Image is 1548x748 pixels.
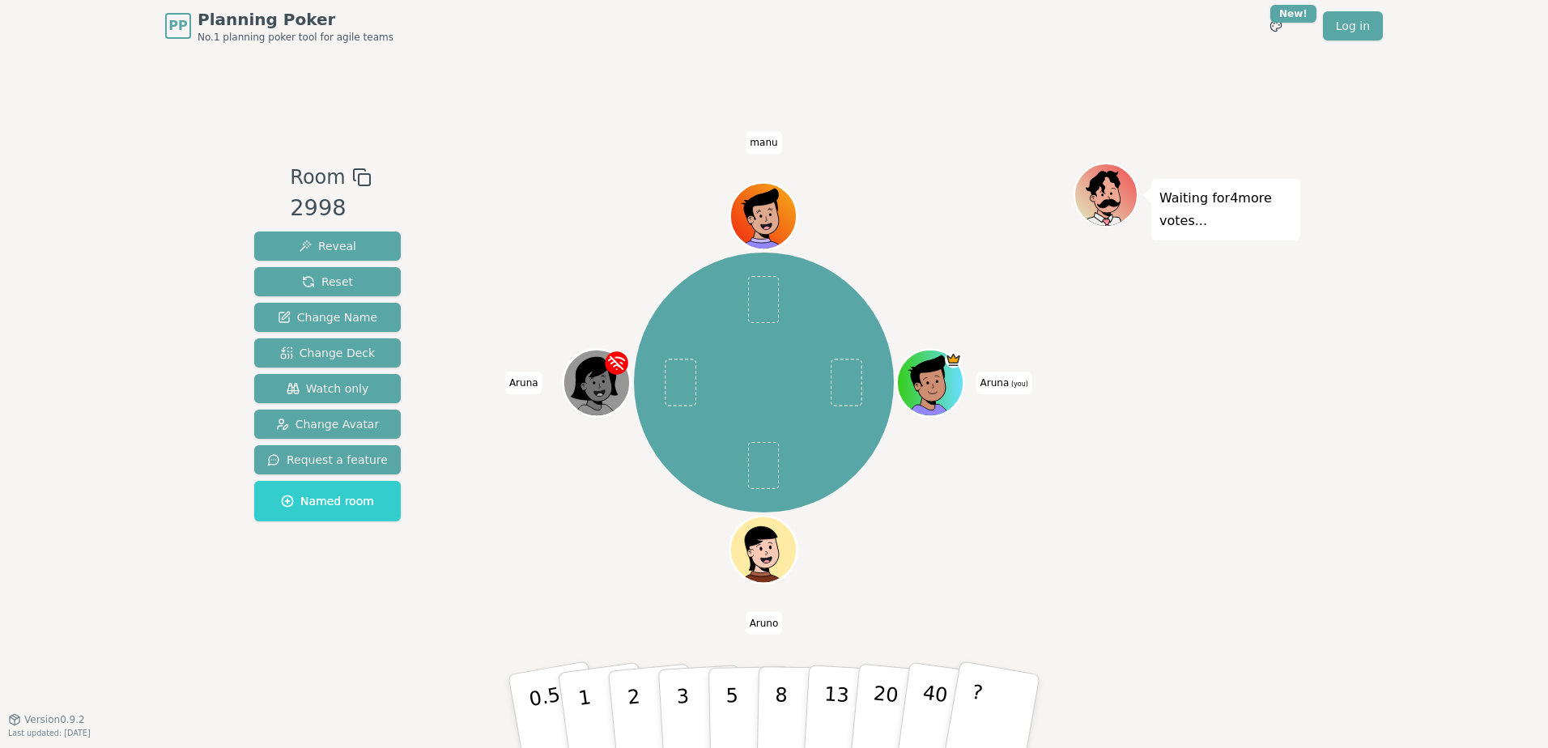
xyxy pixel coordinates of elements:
[1159,187,1292,232] p: Waiting for 4 more votes...
[254,303,401,332] button: Change Name
[1270,5,1316,23] div: New!
[165,8,393,44] a: PPPlanning PokerNo.1 planning poker tool for agile teams
[254,267,401,296] button: Reset
[1009,380,1028,388] span: (you)
[976,372,1032,394] span: Click to change your name
[198,31,393,44] span: No.1 planning poker tool for agile teams
[1261,11,1291,40] button: New!
[302,274,353,290] span: Reset
[287,380,369,397] span: Watch only
[254,445,401,474] button: Request a feature
[24,713,85,726] span: Version 0.9.2
[278,309,377,325] span: Change Name
[267,452,388,468] span: Request a feature
[290,192,371,225] div: 2998
[280,345,375,361] span: Change Deck
[276,416,380,432] span: Change Avatar
[290,163,345,192] span: Room
[899,351,963,414] button: Click to change your avatar
[8,713,85,726] button: Version0.9.2
[746,611,783,634] span: Click to change your name
[1323,11,1383,40] a: Log in
[505,372,542,394] span: Click to change your name
[254,481,401,521] button: Named room
[254,232,401,261] button: Reveal
[254,374,401,403] button: Watch only
[8,729,91,737] span: Last updated: [DATE]
[254,338,401,368] button: Change Deck
[254,410,401,439] button: Change Avatar
[746,131,781,154] span: Click to change your name
[168,16,187,36] span: PP
[198,8,393,31] span: Planning Poker
[299,238,356,254] span: Reveal
[946,351,963,368] span: Aruna is the host
[281,493,374,509] span: Named room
